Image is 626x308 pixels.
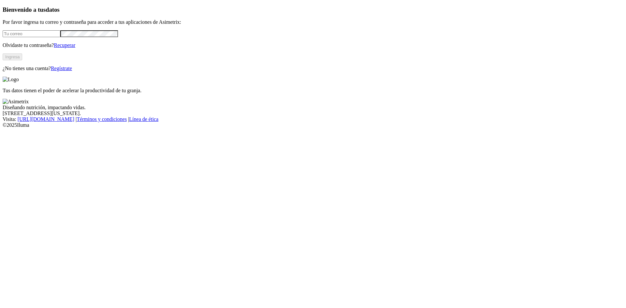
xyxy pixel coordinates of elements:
[77,116,127,122] a: Términos y condiciones
[3,19,623,25] p: Por favor ingresa tu correo y contraseña para acceder a tus aplicaciones de Asimetrix:
[3,77,19,82] img: Logo
[3,110,623,116] div: [STREET_ADDRESS][US_STATE].
[51,66,72,71] a: Regístrate
[3,88,623,94] p: Tus datos tienen el poder de acelerar la productividad de tu granja.
[3,122,623,128] div: © 2025 Iluma
[3,42,623,48] p: Olvidaste tu contraseña?
[54,42,75,48] a: Recuperar
[3,116,623,122] div: Visita : | |
[3,99,29,105] img: Asimetrix
[3,30,60,37] input: Tu correo
[46,6,60,13] span: datos
[3,6,623,13] h3: Bienvenido a tus
[18,116,74,122] a: [URL][DOMAIN_NAME]
[3,105,623,110] div: Diseñando nutrición, impactando vidas.
[3,53,22,60] button: Ingresa
[3,66,623,71] p: ¿No tienes una cuenta?
[129,116,158,122] a: Línea de ética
